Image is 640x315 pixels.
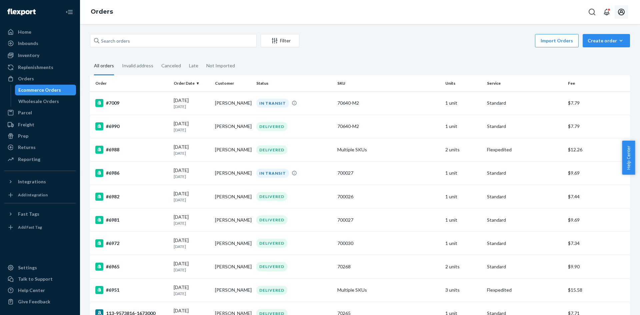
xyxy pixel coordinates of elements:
a: Orders [91,8,113,15]
ol: breadcrumbs [85,2,118,22]
a: Add Integration [4,190,76,200]
td: 1 unit [443,91,484,115]
td: $7.79 [565,115,630,138]
div: DELIVERED [256,286,287,295]
a: Orders [4,73,76,84]
td: $12.26 [565,138,630,161]
div: Create order [588,37,625,44]
a: Freight [4,119,76,130]
div: Filter [261,37,299,44]
th: Order Date [171,75,212,91]
div: #7009 [95,99,168,107]
td: [PERSON_NAME] [212,161,254,185]
p: [DATE] [174,291,210,296]
a: Prep [4,131,76,141]
td: $7.79 [565,91,630,115]
button: Open notifications [600,5,613,19]
div: Wholesale Orders [18,98,59,105]
div: Replenishments [18,64,53,71]
div: Late [189,57,198,74]
td: 3 units [443,278,484,302]
div: [DATE] [174,97,210,109]
div: 70640-M2 [337,123,440,130]
td: $15.58 [565,278,630,302]
th: Status [254,75,335,91]
a: Reporting [4,154,76,165]
td: [PERSON_NAME] [212,115,254,138]
p: [DATE] [174,267,210,273]
a: Settings [4,262,76,273]
button: Import Orders [535,34,579,47]
div: 70268 [337,263,440,270]
p: [DATE] [174,197,210,203]
div: IN TRANSIT [256,169,289,178]
a: Ecommerce Orders [15,85,76,95]
td: 2 units [443,138,484,161]
a: Help Center [4,285,76,296]
p: Standard [487,217,563,223]
div: DELIVERED [256,239,287,248]
div: 700030 [337,240,440,247]
th: Units [443,75,484,91]
div: [DATE] [174,260,210,273]
p: Standard [487,123,563,130]
div: [DATE] [174,237,210,249]
td: $9.69 [565,161,630,185]
p: Standard [487,240,563,247]
div: #6986 [95,169,168,177]
td: $7.34 [565,232,630,255]
div: Canceled [161,57,181,74]
div: Customer [215,80,251,86]
div: Ecommerce Orders [18,87,61,93]
a: Add Fast Tag [4,222,76,233]
div: DELIVERED [256,192,287,201]
div: DELIVERED [256,145,287,154]
p: [DATE] [174,150,210,156]
div: Add Integration [18,192,48,198]
div: [DATE] [174,284,210,296]
a: Home [4,27,76,37]
div: [DATE] [174,167,210,179]
td: [PERSON_NAME] [212,255,254,278]
p: [DATE] [174,174,210,179]
div: Inbounds [18,40,38,47]
div: [DATE] [174,190,210,203]
p: Flexpedited [487,146,563,153]
button: Open Search Box [585,5,599,19]
div: 700027 [337,170,440,176]
div: Give Feedback [18,298,50,305]
th: Service [484,75,565,91]
td: $9.90 [565,255,630,278]
div: Parcel [18,109,32,116]
div: #6981 [95,216,168,224]
div: DELIVERED [256,122,287,131]
td: [PERSON_NAME] [212,278,254,302]
td: [PERSON_NAME] [212,185,254,208]
button: Close Navigation [63,5,76,19]
td: [PERSON_NAME] [212,208,254,232]
div: 70640-M2 [337,100,440,106]
div: Help Center [18,287,45,294]
div: 700026 [337,193,440,200]
button: Fast Tags [4,209,76,219]
button: Create order [583,34,630,47]
div: [DATE] [174,120,210,133]
div: Freight [18,121,34,128]
a: Wholesale Orders [15,96,76,107]
th: Fee [565,75,630,91]
button: Help Center [622,141,635,175]
div: Fast Tags [18,211,39,217]
div: [DATE] [174,144,210,156]
input: Search orders [90,34,257,47]
div: Prep [18,133,28,139]
p: Standard [487,263,563,270]
th: SKU [335,75,443,91]
div: DELIVERED [256,215,287,224]
td: $9.69 [565,208,630,232]
div: Integrations [18,178,46,185]
p: Standard [487,100,563,106]
div: #6982 [95,193,168,201]
div: Add Fast Tag [18,224,42,230]
p: Flexpedited [487,287,563,293]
